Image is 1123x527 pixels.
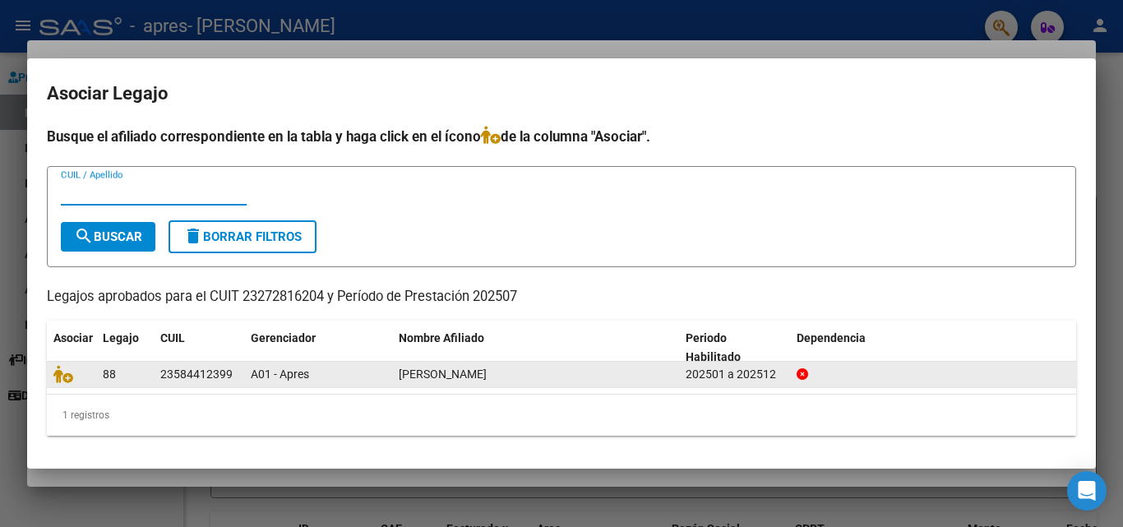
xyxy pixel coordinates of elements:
[686,331,741,363] span: Periodo Habilitado
[74,229,142,244] span: Buscar
[399,331,484,344] span: Nombre Afiliado
[96,321,154,375] datatable-header-cell: Legajo
[183,229,302,244] span: Borrar Filtros
[154,321,244,375] datatable-header-cell: CUIL
[61,222,155,252] button: Buscar
[47,321,96,375] datatable-header-cell: Asociar
[103,331,139,344] span: Legajo
[1067,471,1107,511] div: Open Intercom Messenger
[686,365,783,384] div: 202501 a 202512
[251,331,316,344] span: Gerenciador
[679,321,790,375] datatable-header-cell: Periodo Habilitado
[47,78,1076,109] h2: Asociar Legajo
[183,226,203,246] mat-icon: delete
[399,368,487,381] span: SARUBI ARIAS GENNARO
[392,321,679,375] datatable-header-cell: Nombre Afiliado
[244,321,392,375] datatable-header-cell: Gerenciador
[797,331,866,344] span: Dependencia
[47,395,1076,436] div: 1 registros
[53,331,93,344] span: Asociar
[74,226,94,246] mat-icon: search
[103,368,116,381] span: 88
[160,365,233,384] div: 23584412399
[47,126,1076,147] h4: Busque el afiliado correspondiente en la tabla y haga click en el ícono de la columna "Asociar".
[169,220,317,253] button: Borrar Filtros
[790,321,1077,375] datatable-header-cell: Dependencia
[251,368,309,381] span: A01 - Apres
[47,287,1076,307] p: Legajos aprobados para el CUIT 23272816204 y Período de Prestación 202507
[160,331,185,344] span: CUIL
